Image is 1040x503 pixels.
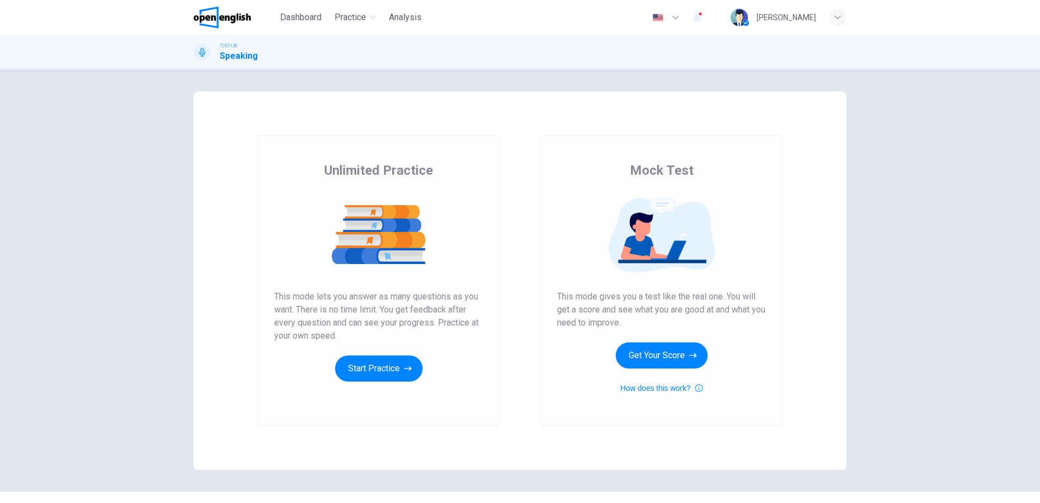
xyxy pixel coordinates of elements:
[335,11,366,24] span: Practice
[194,7,251,28] img: OpenEnglish logo
[731,9,748,26] img: Profile picture
[335,355,423,382] button: Start Practice
[280,11,321,24] span: Dashboard
[220,42,237,50] span: TOEFL®
[651,14,665,22] img: en
[757,11,816,24] div: [PERSON_NAME]
[220,50,258,63] h1: Speaking
[389,11,422,24] span: Analysis
[616,342,708,369] button: Get Your Score
[630,162,694,179] span: Mock Test
[620,382,702,395] button: How does this work?
[324,162,433,179] span: Unlimited Practice
[194,7,276,28] a: OpenEnglish logo
[557,290,766,329] span: This mode gives you a test like the real one. You will get a score and see what you are good at a...
[330,8,380,27] button: Practice
[385,8,426,27] button: Analysis
[274,290,483,342] span: This mode lets you answer as many questions as you want. There is no time limit. You get feedback...
[276,8,326,27] button: Dashboard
